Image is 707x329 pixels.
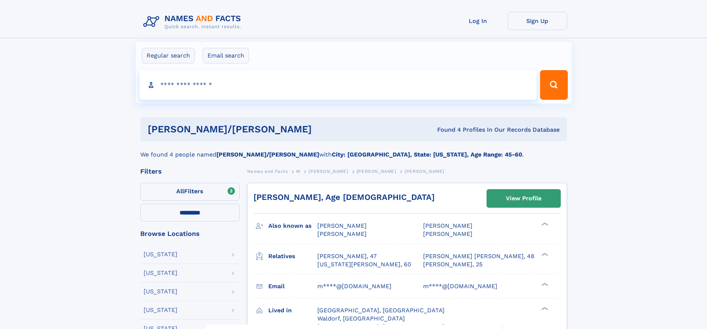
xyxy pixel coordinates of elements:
[247,167,288,176] a: Names and Facts
[144,270,177,276] div: [US_STATE]
[405,169,444,174] span: [PERSON_NAME]
[308,167,348,176] a: [PERSON_NAME]
[140,12,247,32] img: Logo Names and Facts
[268,280,317,293] h3: Email
[423,260,482,269] a: [PERSON_NAME], 25
[423,230,472,237] span: [PERSON_NAME]
[317,315,405,322] span: Waldorf, [GEOGRAPHIC_DATA]
[216,151,319,158] b: [PERSON_NAME]/[PERSON_NAME]
[423,252,534,260] a: [PERSON_NAME] [PERSON_NAME], 48
[374,126,560,134] div: Found 4 Profiles In Our Records Database
[140,230,240,237] div: Browse Locations
[540,282,549,287] div: ❯
[508,12,567,30] a: Sign Up
[357,169,396,174] span: [PERSON_NAME]
[308,169,348,174] span: [PERSON_NAME]
[203,48,249,63] label: Email search
[506,190,541,207] div: View Profile
[296,169,300,174] span: M
[176,188,184,195] span: All
[423,222,472,229] span: [PERSON_NAME]
[144,251,177,257] div: [US_STATE]
[268,220,317,232] h3: Also known as
[317,222,367,229] span: [PERSON_NAME]
[357,167,396,176] a: [PERSON_NAME]
[144,307,177,313] div: [US_STATE]
[540,222,549,227] div: ❯
[540,306,549,311] div: ❯
[140,183,240,201] label: Filters
[487,190,560,207] a: View Profile
[253,193,435,202] a: [PERSON_NAME], Age [DEMOGRAPHIC_DATA]
[140,70,537,100] input: search input
[268,304,317,317] h3: Lived in
[268,250,317,263] h3: Relatives
[317,260,411,269] a: [US_STATE][PERSON_NAME], 60
[540,252,549,257] div: ❯
[148,125,374,134] h1: [PERSON_NAME]/[PERSON_NAME]
[317,307,445,314] span: [GEOGRAPHIC_DATA], [GEOGRAPHIC_DATA]
[296,167,300,176] a: M
[448,12,508,30] a: Log In
[140,168,240,175] div: Filters
[332,151,522,158] b: City: [GEOGRAPHIC_DATA], State: [US_STATE], Age Range: 45-60
[317,230,367,237] span: [PERSON_NAME]
[317,252,377,260] a: [PERSON_NAME], 47
[540,70,567,100] button: Search Button
[144,289,177,295] div: [US_STATE]
[140,141,567,159] div: We found 4 people named with .
[142,48,195,63] label: Regular search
